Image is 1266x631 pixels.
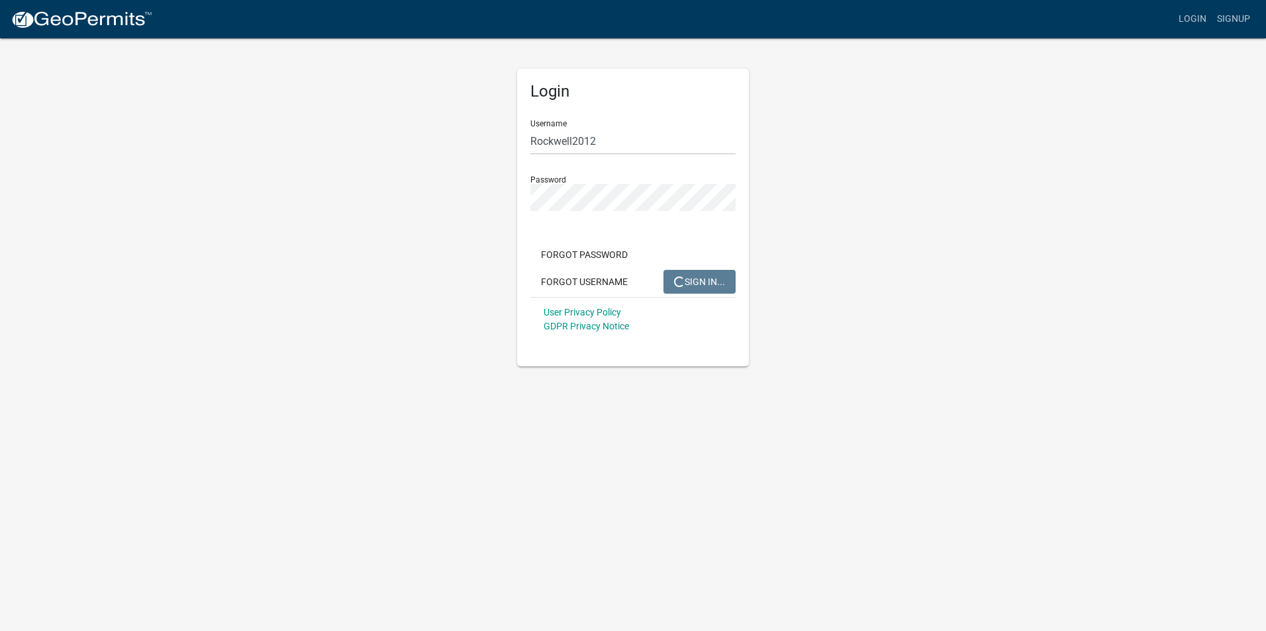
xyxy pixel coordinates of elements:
a: Signup [1212,7,1255,32]
button: Forgot Password [530,243,638,267]
a: GDPR Privacy Notice [544,321,629,331]
button: SIGN IN... [663,270,736,294]
span: SIGN IN... [674,276,725,286]
a: User Privacy Policy [544,307,621,317]
button: Forgot Username [530,270,638,294]
a: Login [1173,7,1212,32]
h5: Login [530,82,736,101]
